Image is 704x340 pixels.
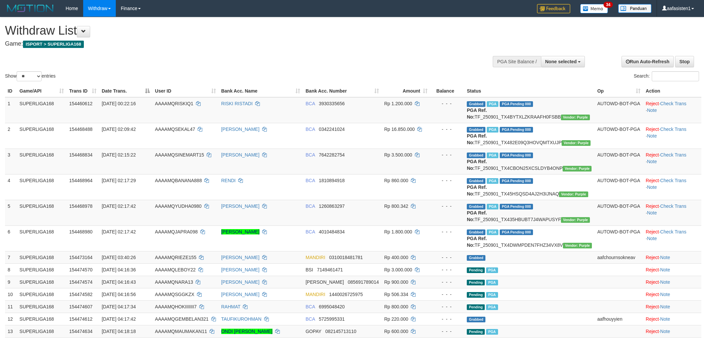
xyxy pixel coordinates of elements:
[646,279,659,285] a: Reject
[647,133,657,139] a: Note
[646,178,659,183] a: Reject
[5,71,56,81] label: Show entries
[562,140,591,146] span: Vendor URL: https://trx4.1velocity.biz
[647,236,657,241] a: Note
[5,276,17,288] td: 9
[305,152,315,158] span: BCA
[305,101,315,106] span: BCA
[5,97,17,123] td: 1
[467,159,487,171] b: PGA Ref. No:
[17,325,67,337] td: SUPERLIGA168
[467,184,487,196] b: PGA Ref. No:
[660,229,686,234] a: Check Trans
[500,101,533,107] span: PGA Pending
[319,203,345,209] span: Copy 1260863297 to clipboard
[646,127,659,132] a: Reject
[305,316,315,322] span: BCA
[660,304,670,309] a: Note
[643,288,701,300] td: ·
[102,304,136,309] span: [DATE] 04:17:34
[5,263,17,276] td: 8
[618,4,651,13] img: panduan.png
[329,292,363,297] span: Copy 1440026725975 to clipboard
[595,251,643,263] td: aafchournsokneav
[319,101,345,106] span: Copy 3930335656 to clipboard
[221,127,260,132] a: [PERSON_NAME]
[595,85,643,97] th: Op: activate to sort column ascending
[500,229,533,235] span: PGA Pending
[647,210,657,215] a: Note
[305,255,325,260] span: MANDIRI
[69,255,92,260] span: 154473164
[467,304,485,310] span: Pending
[500,127,533,133] span: PGA Pending
[646,267,659,272] a: Reject
[221,279,260,285] a: [PERSON_NAME]
[660,101,686,106] a: Check Trans
[433,152,461,158] div: - - -
[433,126,461,133] div: - - -
[467,267,485,273] span: Pending
[155,255,197,260] span: AAAAMQRIEZE155
[487,178,498,184] span: Marked by aafchoeunmanni
[464,85,595,97] th: Status
[595,225,643,251] td: AUTOWD-BOT-PGA
[467,329,485,335] span: Pending
[467,178,485,184] span: Grabbed
[99,85,152,97] th: Date Trans.: activate to sort column descending
[646,304,659,309] a: Reject
[486,292,498,298] span: Marked by aafchoeunmanni
[155,127,195,132] span: AAAAMQSEKAL47
[384,329,408,334] span: Rp 600.000
[467,280,485,285] span: Pending
[5,41,463,47] h4: Game:
[155,178,202,183] span: AAAAMQBANANA888
[675,56,694,67] a: Stop
[5,288,17,300] td: 10
[102,178,136,183] span: [DATE] 02:17:29
[545,59,577,64] span: None selected
[329,255,363,260] span: Copy 0310018481781 to clipboard
[155,267,196,272] span: AAAAMQLEBOY22
[102,127,136,132] span: [DATE] 02:09:42
[467,127,485,133] span: Grabbed
[467,210,487,222] b: PGA Ref. No:
[17,85,67,97] th: Game/API: activate to sort column ascending
[643,149,701,174] td: · ·
[155,292,194,297] span: AAAAMQSGGKZX
[646,101,659,106] a: Reject
[69,267,92,272] span: 154474570
[500,178,533,184] span: PGA Pending
[646,329,659,334] a: Reject
[69,229,92,234] span: 154468980
[643,123,701,149] td: · ·
[646,316,659,322] a: Reject
[102,316,136,322] span: [DATE] 04:17:42
[319,127,345,132] span: Copy 0342241024 to clipboard
[430,85,464,97] th: Balance
[467,133,487,145] b: PGA Ref. No:
[384,279,408,285] span: Rp 900.000
[595,200,643,225] td: AUTOWD-BOT-PGA
[467,229,485,235] span: Grabbed
[5,313,17,325] td: 12
[152,85,219,97] th: User ID: activate to sort column ascending
[464,225,595,251] td: TF_250901_TX4DWMPDEN7FHZ34VX8V
[643,225,701,251] td: · ·
[69,178,92,183] span: 154468964
[433,203,461,209] div: - - -
[69,329,92,334] span: 154474634
[155,152,204,158] span: AAAAMQSINEMART15
[384,101,412,106] span: Rp 1.200.000
[660,152,686,158] a: Check Trans
[102,292,136,297] span: [DATE] 04:16:56
[433,228,461,235] div: - - -
[660,292,670,297] a: Note
[102,255,136,260] span: [DATE] 03:40:26
[464,174,595,200] td: TF_250901_TX45HSQSD4AJ2H3IJNAQ
[486,280,498,285] span: Marked by aafheankoy
[643,325,701,337] td: ·
[467,317,485,322] span: Grabbed
[384,267,412,272] span: Rp 3.000.000
[486,267,498,273] span: Marked by aafchoeunmanni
